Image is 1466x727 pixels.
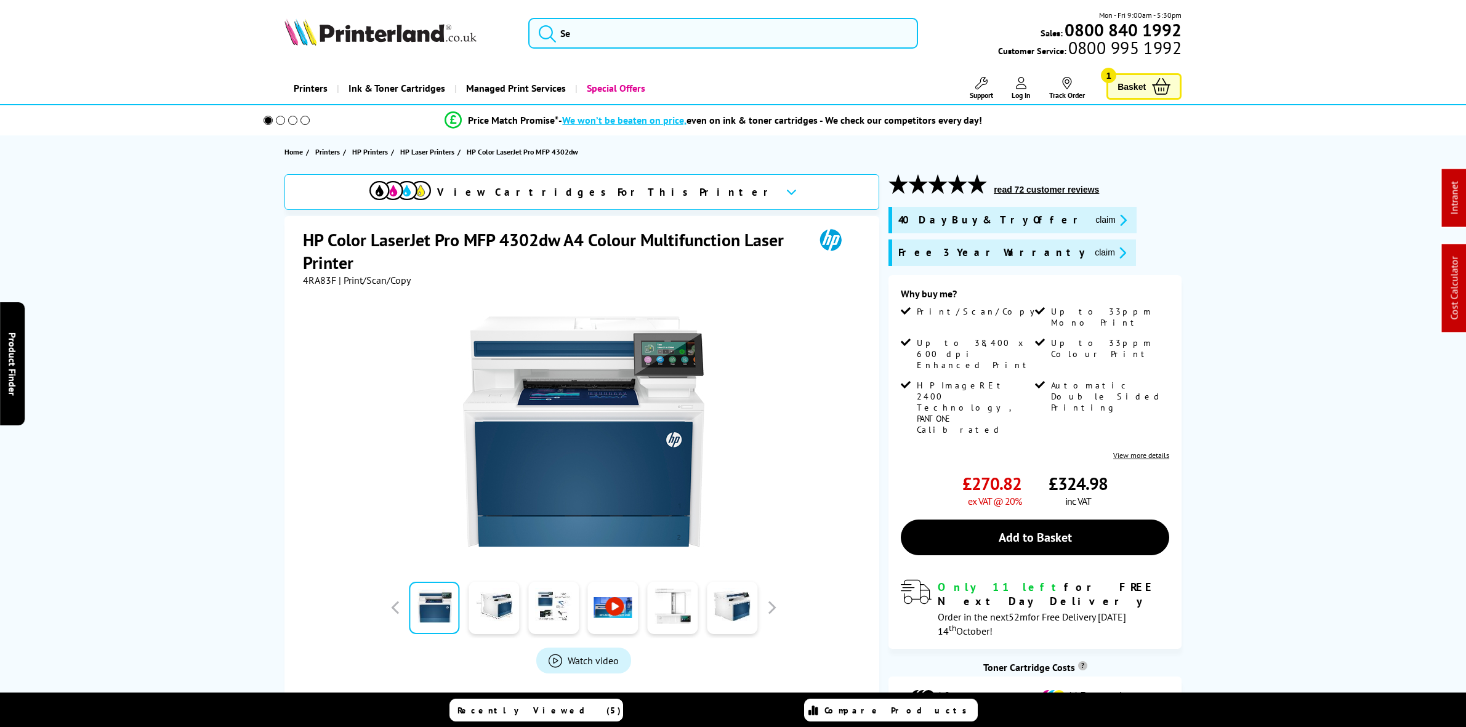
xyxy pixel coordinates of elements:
span: Ink & Toner Cartridges [348,73,445,104]
span: Printers [315,145,340,158]
span: Mon - Fri 9:00am - 5:30pm [1099,9,1182,21]
a: Support [970,77,993,100]
a: Printerland Logo [284,18,513,48]
div: modal_delivery [901,580,1169,637]
img: HP Color LaserJet Pro MFP 4302dw [463,311,704,552]
img: View Cartridges [369,181,431,200]
sup: Cost per page [1078,661,1087,670]
a: Cost Calculator [1448,257,1460,320]
span: Compare Products [824,705,973,716]
button: promo-description [1091,246,1130,260]
span: Free 3 Year Warranty [898,246,1085,260]
a: Basket 1 [1106,73,1182,100]
span: Log In [1012,90,1031,100]
div: - even on ink & toner cartridges - We check our competitors every day! [558,114,982,126]
a: Managed Print Services [454,73,575,104]
h1: HP Color LaserJet Pro MFP 4302dw A4 Colour Multifunction Laser Printer [303,228,802,274]
a: Intranet [1448,182,1460,215]
b: 0800 840 1992 [1065,18,1182,41]
span: HP Laser Printers [400,145,454,158]
a: Recently Viewed (5) [449,699,623,721]
span: Price Match Promise* [468,114,558,126]
a: Log In [1012,77,1031,100]
span: Only 11 left [938,580,1064,594]
span: inc VAT [1065,495,1091,507]
a: Printers [284,73,337,104]
span: 4RA83F [303,274,336,286]
span: Automatic Double Sided Printing [1051,380,1167,413]
span: 40 Day Buy & Try Offer [898,213,1085,227]
span: 0800 995 1992 [1066,42,1182,54]
span: Up to 38,400 x 600 dpi Enhanced Print [917,337,1033,371]
a: Home [284,145,306,158]
span: Sales: [1041,27,1063,39]
span: HP Color LaserJet Pro MFP 4302dw [467,145,578,158]
span: Support [970,90,993,100]
a: 0800 840 1992 [1063,24,1182,36]
li: modal_Promise [247,110,1181,131]
span: Order in the next for Free Delivery [DATE] 14 October! [938,611,1126,637]
span: Up to 33ppm Colour Print [1051,337,1167,359]
div: Toner Cartridge Costs [888,661,1182,673]
span: View Cartridges For This Printer [437,185,776,199]
span: Basket [1118,78,1146,95]
a: HP Color LaserJet Pro MFP 4302dw [467,145,581,158]
span: £324.98 [1049,472,1108,495]
a: HP Laser Printers [400,145,457,158]
div: Why buy me? [901,287,1169,306]
span: 11.7p per colour page [1068,689,1160,704]
span: We won’t be beaten on price, [562,114,687,126]
div: for FREE Next Day Delivery [938,580,1169,608]
img: HP [802,228,859,251]
a: Ink & Toner Cartridges [337,73,454,104]
span: | Print/Scan/Copy [339,274,411,286]
span: Up to 33ppm Mono Print [1051,306,1167,328]
span: Print/Scan/Copy [917,306,1044,317]
span: HP Printers [352,145,388,158]
span: 52m [1009,611,1028,623]
button: promo-description [1092,213,1130,227]
span: 1 [1101,68,1116,83]
a: Printers [315,145,343,158]
span: Home [284,145,303,158]
span: ex VAT @ 20% [968,495,1021,507]
span: Watch video [568,654,619,667]
a: View more details [1113,451,1169,460]
a: Special Offers [575,73,654,104]
span: HP ImageREt 2400 Technology, PANTONE Calibrated [917,380,1033,435]
span: Customer Service: [998,42,1182,57]
a: Add to Basket [901,520,1169,555]
sup: th [949,622,956,633]
input: Se [528,18,917,49]
span: 1.9p per mono page [937,689,1022,704]
a: Product_All_Videos [536,648,631,673]
button: read 72 customer reviews [990,184,1103,195]
span: £270.82 [962,472,1021,495]
a: Compare Products [804,699,978,721]
span: Recently Viewed (5) [457,705,621,716]
img: Printerland Logo [284,18,477,46]
a: HP Printers [352,145,391,158]
a: Track Order [1049,77,1085,100]
span: Product Finder [6,332,18,395]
